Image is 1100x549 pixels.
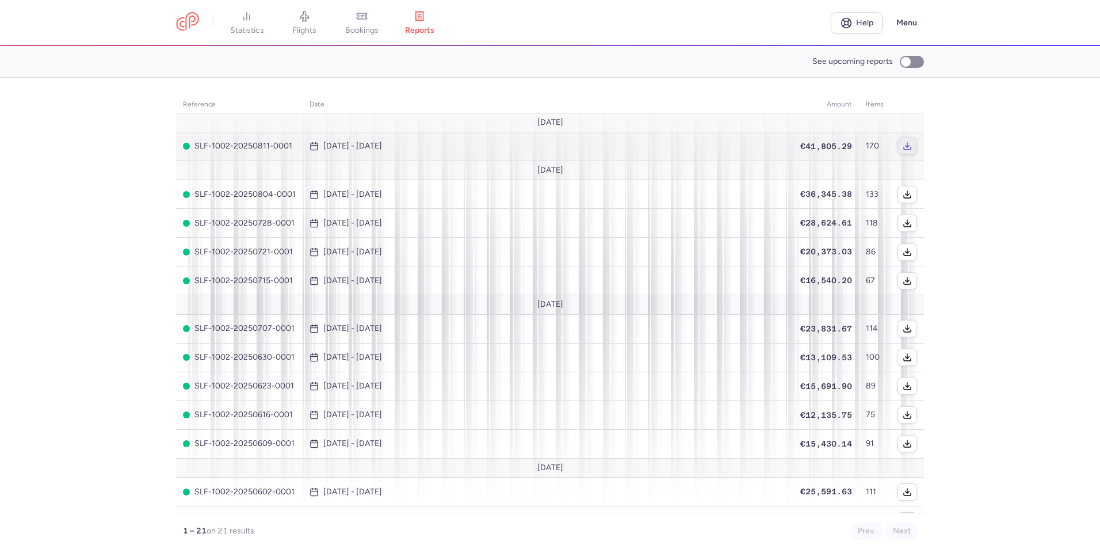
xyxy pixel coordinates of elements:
[183,219,296,228] span: SLF-1002-20250728-0001
[183,276,296,285] span: SLF-1002-20250715-0001
[183,142,296,151] span: SLF-1002-20250811-0001
[859,401,891,429] td: 75
[800,439,852,448] span: €15,430.14
[859,132,891,161] td: 170
[276,10,333,36] a: flights
[859,372,891,401] td: 89
[800,218,852,227] span: €28,624.61
[323,410,382,420] time: [DATE] - [DATE]
[859,478,891,506] td: 111
[207,526,254,536] span: on 21 results
[889,12,924,34] button: Menu
[537,118,563,127] span: [DATE]
[887,523,917,540] button: Next
[323,487,382,497] time: [DATE] - [DATE]
[859,343,891,372] td: 100
[537,166,563,175] span: [DATE]
[303,96,793,113] th: date
[391,10,448,36] a: reports
[333,10,391,36] a: bookings
[812,57,893,66] span: See upcoming reports
[230,25,264,36] span: statistics
[323,276,382,285] time: [DATE] - [DATE]
[323,382,382,391] time: [DATE] - [DATE]
[183,353,296,362] span: SLF-1002-20250630-0001
[800,189,852,199] span: €36,345.38
[405,25,434,36] span: reports
[183,190,296,199] span: SLF-1002-20250804-0001
[323,324,382,333] time: [DATE] - [DATE]
[793,96,859,113] th: amount
[859,506,891,535] td: 62
[859,429,891,458] td: 91
[292,25,316,36] span: flights
[323,190,382,199] time: [DATE] - [DATE]
[323,219,382,228] time: [DATE] - [DATE]
[856,18,873,27] span: Help
[831,12,883,34] a: Help
[800,324,852,333] span: €23,831.67
[183,324,296,333] span: SLF-1002-20250707-0001
[176,96,303,113] th: reference
[537,463,563,472] span: [DATE]
[859,180,891,209] td: 133
[859,266,891,295] td: 67
[323,247,382,257] time: [DATE] - [DATE]
[323,142,382,151] time: [DATE] - [DATE]
[183,247,296,257] span: SLF-1002-20250721-0001
[800,410,852,420] span: €12,135.75
[183,410,296,420] span: SLF-1002-20250616-0001
[345,25,379,36] span: bookings
[800,487,852,496] span: €25,591.63
[537,300,563,309] span: [DATE]
[183,439,296,448] span: SLF-1002-20250609-0001
[176,12,199,33] a: CitizenPlane red outlined logo
[323,353,382,362] time: [DATE] - [DATE]
[859,209,891,238] td: 118
[859,96,891,113] th: items
[859,314,891,343] td: 114
[183,382,296,391] span: SLF-1002-20250623-0001
[851,523,882,540] button: Prev.
[800,247,852,256] span: €20,373.03
[800,142,852,151] span: €41,805.29
[800,353,852,362] span: €13,109.53
[218,10,276,36] a: statistics
[800,382,852,391] span: €15,691.90
[183,526,207,536] strong: 1 – 21
[183,487,296,497] span: SLF-1002-20250602-0001
[800,276,852,285] span: €16,540.20
[323,439,382,448] time: [DATE] - [DATE]
[859,238,891,266] td: 86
